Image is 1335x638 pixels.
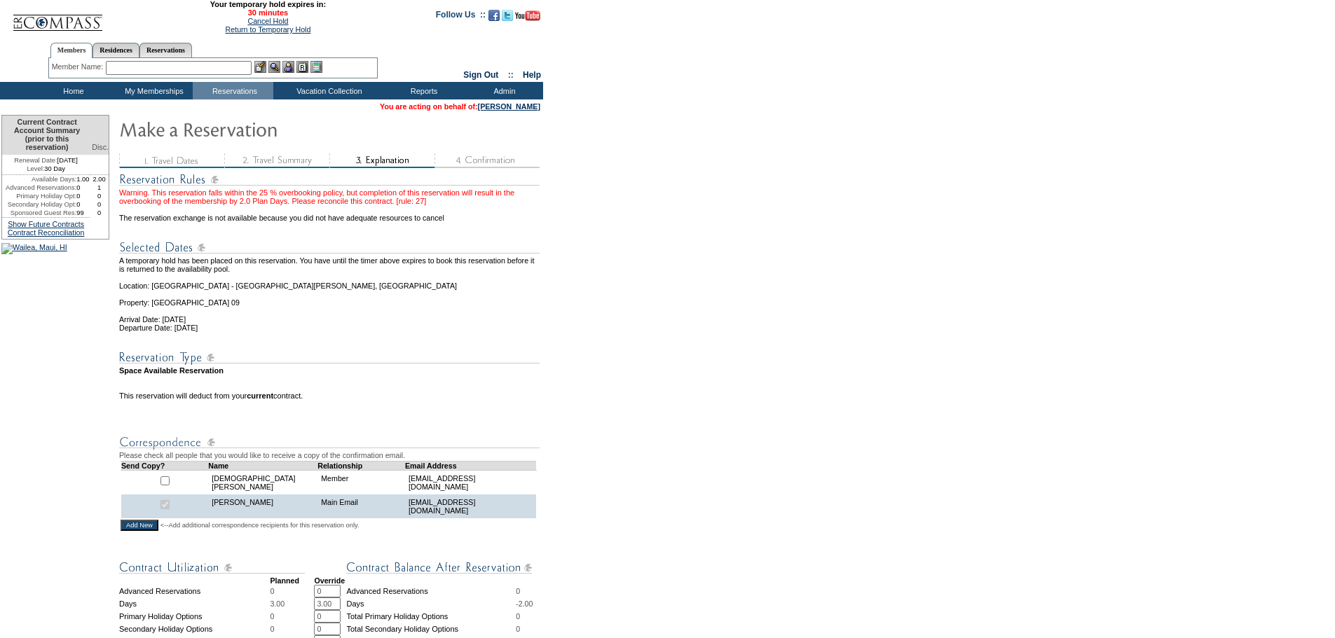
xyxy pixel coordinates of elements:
[2,209,76,217] td: Sponsored Guest Res:
[76,200,90,209] td: 0
[90,192,109,200] td: 0
[282,61,294,73] img: Impersonate
[139,43,192,57] a: Reservations
[317,494,405,518] td: Main Email
[193,82,273,99] td: Reservations
[119,115,399,143] img: Make Reservation
[119,623,270,635] td: Secondary Holiday Options
[488,10,500,21] img: Become our fan on Facebook
[208,470,317,494] td: [DEMOGRAPHIC_DATA][PERSON_NAME]
[119,153,224,168] img: step1_state3.gif
[2,183,76,192] td: Advanced Reservations:
[121,461,209,470] td: Send Copy?
[516,587,520,595] span: 0
[346,623,516,635] td: Total Secondary Holiday Options
[160,521,360,529] span: <--Add additional correspondence recipients for this reservation only.
[488,14,500,22] a: Become our fan on Facebook
[119,256,542,273] td: A temporary hold has been placed on this reservation. You have until the timer above expires to b...
[119,610,270,623] td: Primary Holiday Options
[317,461,405,470] td: Relationship
[90,175,109,183] td: 2.00
[463,70,498,80] a: Sign Out
[12,3,103,32] img: Compass Home
[208,461,317,470] td: Name
[502,14,513,22] a: Follow us on Twitter
[92,143,109,151] span: Disc.
[314,576,345,585] strong: Override
[2,192,76,200] td: Primary Holiday Opt:
[382,82,463,99] td: Reports
[317,470,405,494] td: Member
[112,82,193,99] td: My Memberships
[119,188,542,205] div: Warning. This reservation falls within the 25 % overbooking policy, but completion of this reserv...
[270,625,274,633] span: 0
[1,243,67,254] img: Wailea, Maui, HI
[119,597,270,610] td: Days
[8,220,84,228] a: Show Future Contracts
[515,14,540,22] a: Subscribe to our YouTube Channel
[270,587,274,595] span: 0
[119,307,542,324] td: Arrival Date: [DATE]
[270,576,299,585] strong: Planned
[119,290,542,307] td: Property: [GEOGRAPHIC_DATA] 09
[346,559,532,576] img: Contract Balance After Reservation
[119,324,542,332] td: Departure Date: [DATE]
[2,200,76,209] td: Secondary Holiday Opt:
[329,153,434,168] img: step3_state2.gif
[405,470,536,494] td: [EMAIL_ADDRESS][DOMAIN_NAME]
[405,494,536,518] td: [EMAIL_ADDRESS][DOMAIN_NAME]
[14,156,57,165] span: Renewal Date:
[90,200,109,209] td: 0
[346,597,516,610] td: Days
[346,585,516,597] td: Advanced Reservations
[90,183,109,192] td: 1
[119,171,540,188] img: subTtlResRules.gif
[76,192,90,200] td: 0
[310,61,322,73] img: b_calculator.gif
[516,599,533,608] span: -2.00
[8,228,85,237] a: Contract Reconciliation
[478,102,540,111] a: [PERSON_NAME]
[32,82,112,99] td: Home
[270,612,274,620] span: 0
[516,612,520,620] span: 0
[93,43,139,57] a: Residences
[2,165,90,175] td: 30 Day
[515,11,540,21] img: Subscribe to our YouTube Channel
[224,153,329,168] img: step2_state3.gif
[119,349,540,366] img: Reservation Type
[516,625,520,633] span: 0
[523,70,541,80] a: Help
[296,61,308,73] img: Reservations
[508,70,514,80] span: ::
[2,155,90,165] td: [DATE]
[119,239,540,256] img: Reservation Dates
[226,25,311,34] a: Return to Temporary Hold
[463,82,543,99] td: Admin
[247,391,273,400] b: current
[380,102,540,111] span: You are acting on behalf of:
[273,82,382,99] td: Vacation Collection
[119,559,305,576] img: Contract Utilization
[502,10,513,21] img: Follow us on Twitter
[208,494,317,518] td: [PERSON_NAME]
[2,175,76,183] td: Available Days:
[119,273,542,290] td: Location: [GEOGRAPHIC_DATA] - [GEOGRAPHIC_DATA][PERSON_NAME], [GEOGRAPHIC_DATA]
[270,599,285,608] span: 3.00
[119,451,405,459] span: Please check all people that you would like to receive a copy of the confirmation email.
[76,183,90,192] td: 0
[119,585,270,597] td: Advanced Reservations
[268,61,280,73] img: View
[346,610,516,623] td: Total Primary Holiday Options
[119,205,542,222] td: The reservation exchange is not available because you did not have adequate resources to cancel
[247,17,288,25] a: Cancel Hold
[119,391,542,400] td: This reservation will deduct from your contract.
[76,175,90,183] td: 1.00
[76,209,90,217] td: 99
[405,461,536,470] td: Email Address
[110,8,425,17] span: 30 minutes
[50,43,93,58] a: Members
[90,209,109,217] td: 0
[52,61,106,73] div: Member Name:
[121,520,158,531] input: Add New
